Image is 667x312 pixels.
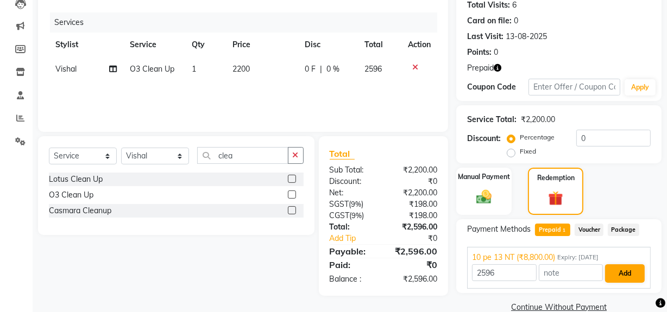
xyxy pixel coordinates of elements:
th: Stylist [49,33,123,57]
span: Expiry: [DATE] [557,253,599,262]
th: Qty [185,33,226,57]
span: 0 % [326,63,339,75]
div: Payable: [322,245,383,258]
div: Net: [322,187,383,199]
div: Discount: [322,176,383,187]
div: ₹0 [394,233,445,244]
div: 13-08-2025 [506,31,547,42]
span: CGST [330,211,350,220]
div: 0 [494,47,498,58]
div: ₹2,596.00 [383,221,445,233]
span: Vishal [55,64,77,74]
div: Discount: [467,133,501,144]
div: Service Total: [467,114,517,125]
span: 9% [352,211,362,220]
div: ₹2,596.00 [383,245,445,258]
label: Fixed [520,147,536,156]
div: ₹0 [383,258,445,271]
th: Service [123,33,185,57]
div: ( ) [322,199,383,210]
div: ₹198.00 [383,210,445,221]
div: Card on file: [467,15,512,27]
span: Payment Methods [467,224,531,235]
div: Casmara Cleanup [49,205,111,217]
img: _cash.svg [471,188,496,206]
button: Add [605,264,645,283]
span: O3 Clean Up [130,64,174,74]
img: _gift.svg [544,189,567,207]
div: ₹2,596.00 [383,273,445,285]
button: Apply [625,79,656,95]
input: Enter Offer / Coupon Code [528,79,620,95]
div: ( ) [322,210,383,221]
span: 1 [192,64,196,74]
div: ₹2,200.00 [383,187,445,199]
div: Sub Total: [322,164,383,176]
label: Percentage [520,132,555,142]
span: 2200 [233,64,250,74]
input: Amount [472,264,536,281]
div: Balance : [322,273,383,285]
div: Total: [322,221,383,233]
span: Prepaid [467,62,494,74]
div: 0 [514,15,518,27]
span: Prepaid [535,224,570,236]
input: Search or Scan [197,147,288,164]
div: ₹198.00 [383,199,445,210]
th: Disc [298,33,358,57]
div: Points: [467,47,492,58]
span: SGST [330,199,349,209]
a: Add Tip [322,233,394,244]
div: Last Visit: [467,31,504,42]
th: Price [226,33,299,57]
span: | [320,63,322,75]
div: Paid: [322,258,383,271]
span: 0 F [305,63,316,75]
th: Total [358,33,401,57]
span: Total [330,148,355,160]
div: ₹2,200.00 [383,164,445,176]
input: note [539,264,603,281]
div: ₹0 [383,176,445,187]
span: Voucher [575,224,603,236]
label: Redemption [537,173,575,183]
label: Manual Payment [458,172,510,182]
span: 1 [561,227,567,234]
span: 9% [351,200,362,208]
th: Action [401,33,437,57]
span: 2596 [364,64,382,74]
span: 10 pe 13 NT (₹8,800.00) [472,252,555,263]
div: Coupon Code [467,81,528,93]
div: Services [50,12,445,33]
div: Lotus Clean Up [49,174,103,185]
div: ₹2,200.00 [521,114,555,125]
div: O3 Clean Up [49,189,93,201]
span: Package [608,224,639,236]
